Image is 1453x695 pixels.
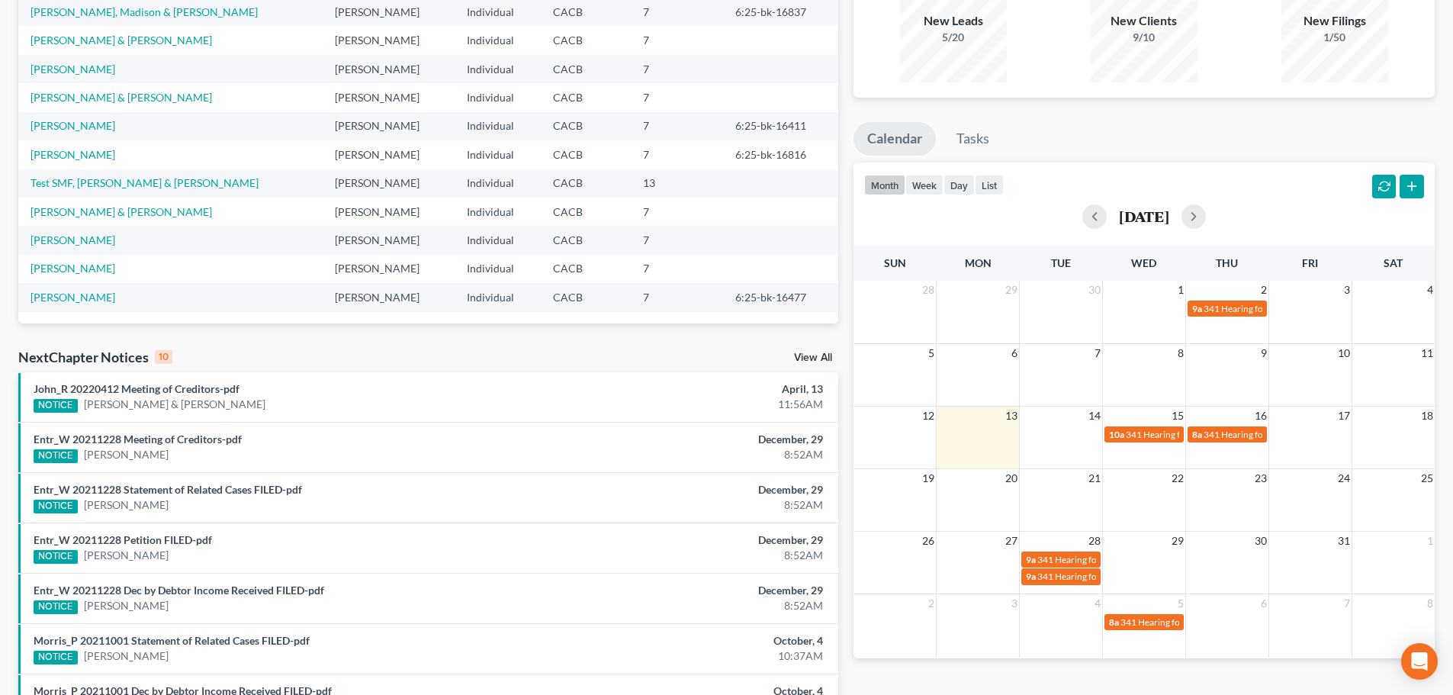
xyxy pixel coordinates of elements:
[34,500,78,513] div: NOTICE
[1010,594,1019,613] span: 3
[921,281,936,299] span: 28
[323,255,455,283] td: [PERSON_NAME]
[1010,344,1019,362] span: 6
[1419,469,1435,487] span: 25
[1342,281,1352,299] span: 3
[1192,303,1202,314] span: 9a
[631,55,723,83] td: 7
[1281,12,1388,30] div: New Filings
[1170,407,1185,425] span: 15
[455,83,541,111] td: Individual
[1336,532,1352,550] span: 31
[905,175,943,195] button: week
[631,169,723,198] td: 13
[1109,616,1119,628] span: 8a
[31,262,115,275] a: [PERSON_NAME]
[1426,532,1435,550] span: 1
[84,397,265,412] a: [PERSON_NAME] & [PERSON_NAME]
[1087,281,1102,299] span: 30
[541,26,631,54] td: CACB
[1253,532,1268,550] span: 30
[1384,256,1403,269] span: Sat
[1176,281,1185,299] span: 1
[455,255,541,283] td: Individual
[864,175,905,195] button: month
[455,55,541,83] td: Individual
[323,169,455,198] td: [PERSON_NAME]
[455,198,541,226] td: Individual
[1037,571,1174,582] span: 341 Hearing for [PERSON_NAME]
[34,433,242,446] a: Entr_W 20211228 Meeting of Creditors-pdf
[1426,281,1435,299] span: 4
[541,226,631,254] td: CACB
[853,122,936,156] a: Calendar
[570,583,823,598] div: December, 29
[1253,407,1268,425] span: 16
[1419,344,1435,362] span: 11
[1216,256,1238,269] span: Thu
[455,283,541,311] td: Individual
[1131,256,1156,269] span: Wed
[900,30,1007,45] div: 5/20
[631,112,723,140] td: 7
[1037,554,1294,565] span: 341 Hearing for [PERSON_NAME], Madison & [PERSON_NAME]
[31,176,259,189] a: Test SMF, [PERSON_NAME] & [PERSON_NAME]
[84,598,169,613] a: [PERSON_NAME]
[84,497,169,513] a: [PERSON_NAME]
[570,648,823,664] div: 10:37AM
[455,112,541,140] td: Individual
[34,382,239,395] a: John_R 20220412 Meeting of Creditors-pdf
[794,352,832,363] a: View All
[34,651,78,664] div: NOTICE
[570,548,823,563] div: 8:52AM
[31,119,115,132] a: [PERSON_NAME]
[1253,469,1268,487] span: 23
[921,407,936,425] span: 12
[631,140,723,169] td: 7
[323,83,455,111] td: [PERSON_NAME]
[541,283,631,311] td: CACB
[1093,594,1102,613] span: 4
[570,381,823,397] div: April, 13
[570,432,823,447] div: December, 29
[455,169,541,198] td: Individual
[1087,532,1102,550] span: 28
[1336,407,1352,425] span: 17
[631,255,723,283] td: 7
[1170,532,1185,550] span: 29
[1176,594,1185,613] span: 5
[541,140,631,169] td: CACB
[541,83,631,111] td: CACB
[1093,344,1102,362] span: 7
[631,283,723,311] td: 7
[570,633,823,648] div: October, 4
[541,112,631,140] td: CACB
[323,226,455,254] td: [PERSON_NAME]
[943,122,1003,156] a: Tasks
[631,83,723,111] td: 7
[1170,469,1185,487] span: 22
[631,26,723,54] td: 7
[541,55,631,83] td: CACB
[1419,407,1435,425] span: 18
[723,140,838,169] td: 6:25-bk-16816
[1259,281,1268,299] span: 2
[723,283,838,311] td: 6:25-bk-16477
[1426,594,1435,613] span: 8
[31,205,212,218] a: [PERSON_NAME] & [PERSON_NAME]
[84,648,169,664] a: [PERSON_NAME]
[1087,407,1102,425] span: 14
[1176,344,1185,362] span: 8
[723,112,838,140] td: 6:25-bk-16411
[34,483,302,496] a: Entr_W 20211228 Statement of Related Cases FILED-pdf
[31,5,258,18] a: [PERSON_NAME], Madison & [PERSON_NAME]
[1026,554,1036,565] span: 9a
[541,169,631,198] td: CACB
[570,482,823,497] div: December, 29
[1004,281,1019,299] span: 29
[975,175,1004,195] button: list
[1004,532,1019,550] span: 27
[34,550,78,564] div: NOTICE
[1091,30,1197,45] div: 9/10
[943,175,975,195] button: day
